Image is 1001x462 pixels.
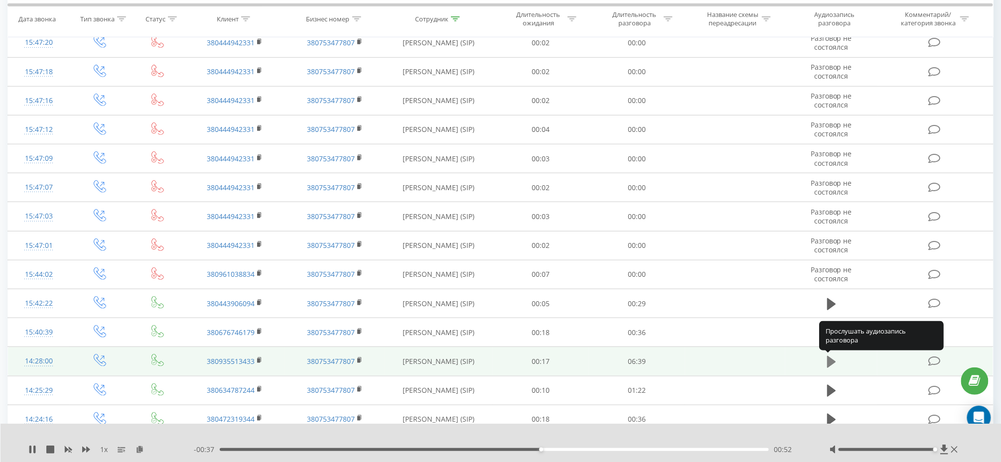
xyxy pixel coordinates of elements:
td: [PERSON_NAME] (SIP) [385,289,492,318]
td: 00:00 [589,173,685,202]
div: Open Intercom Messenger [967,406,991,430]
td: 00:04 [493,115,589,144]
td: [PERSON_NAME] (SIP) [385,376,492,405]
td: 00:00 [589,144,685,173]
td: 00:36 [589,405,685,434]
div: 15:47:03 [18,207,59,226]
div: Прослушать аудиозапись разговора [819,321,944,350]
td: [PERSON_NAME] (SIP) [385,173,492,202]
td: 00:18 [493,405,589,434]
td: [PERSON_NAME] (SIP) [385,260,492,289]
td: 00:05 [493,289,589,318]
div: Комментарий/категория звонка [899,10,958,27]
span: Разговор не состоялся [811,33,852,52]
span: 1 x [100,445,108,455]
td: 00:02 [493,231,589,260]
div: 15:47:16 [18,91,59,111]
a: 380753477807 [307,414,355,424]
td: 00:03 [493,202,589,231]
div: Сотрудник [415,14,448,23]
a: 380444942331 [207,67,255,76]
a: 380753477807 [307,67,355,76]
a: 380472319344 [207,414,255,424]
a: 380753477807 [307,38,355,47]
td: 00:02 [493,86,589,115]
td: [PERSON_NAME] (SIP) [385,57,492,86]
td: 01:22 [589,376,685,405]
a: 380753477807 [307,356,355,366]
a: 380753477807 [307,385,355,395]
span: Разговор не состоялся [811,62,852,81]
div: 15:42:22 [18,294,59,313]
td: [PERSON_NAME] (SIP) [385,144,492,173]
div: 15:47:18 [18,62,59,82]
span: - 00:37 [194,445,220,455]
div: Accessibility label [933,448,937,452]
a: 380444942331 [207,96,255,105]
td: 00:03 [493,144,589,173]
div: Тип звонка [80,14,115,23]
span: Разговор не состоялся [811,149,852,167]
div: 15:47:01 [18,236,59,255]
div: Аудиозапись разговора [802,10,867,27]
td: [PERSON_NAME] (SIP) [385,115,492,144]
td: [PERSON_NAME] (SIP) [385,347,492,376]
a: 380444942331 [207,124,255,134]
td: 00:02 [493,173,589,202]
a: 380753477807 [307,299,355,308]
div: Бизнес номер [306,14,350,23]
td: [PERSON_NAME] (SIP) [385,28,492,57]
a: 380753477807 [307,212,355,221]
td: 00:17 [493,347,589,376]
a: 380444942331 [207,183,255,192]
div: 14:24:16 [18,410,59,429]
a: 380753477807 [307,183,355,192]
div: 14:25:29 [18,381,59,400]
span: Разговор не состоялся [811,236,852,254]
div: 15:44:02 [18,265,59,284]
a: 380753477807 [307,328,355,337]
div: 14:28:00 [18,351,59,371]
a: 380676746179 [207,328,255,337]
div: Длительность ожидания [512,10,565,27]
div: Статус [145,14,165,23]
td: 00:00 [589,202,685,231]
td: [PERSON_NAME] (SIP) [385,86,492,115]
span: 00:52 [774,445,792,455]
td: 00:02 [493,57,589,86]
td: [PERSON_NAME] (SIP) [385,231,492,260]
span: Разговор не состоялся [811,265,852,283]
a: 380961038834 [207,269,255,279]
span: Разговор не состоялся [811,178,852,197]
td: 00:10 [493,376,589,405]
a: 380753477807 [307,124,355,134]
div: Длительность разговора [608,10,661,27]
div: 15:47:09 [18,149,59,168]
td: 00:00 [589,231,685,260]
td: 00:36 [589,318,685,347]
div: Дата звонка [18,14,56,23]
a: 380753477807 [307,269,355,279]
a: 380753477807 [307,96,355,105]
td: 06:39 [589,347,685,376]
a: 380444942331 [207,154,255,163]
td: [PERSON_NAME] (SIP) [385,202,492,231]
a: 380443906094 [207,299,255,308]
a: 380444942331 [207,212,255,221]
td: 00:00 [589,260,685,289]
span: Разговор не состоялся [811,91,852,110]
td: 00:00 [589,86,685,115]
div: Клиент [217,14,239,23]
div: 15:47:20 [18,33,59,52]
td: [PERSON_NAME] (SIP) [385,405,492,434]
td: 00:18 [493,318,589,347]
a: 380753477807 [307,240,355,250]
td: 00:00 [589,28,685,57]
span: Разговор не состоялся [811,120,852,138]
a: 380753477807 [307,154,355,163]
span: Разговор не состоялся [811,207,852,226]
div: Название схемы переадресации [706,10,759,27]
div: 15:47:07 [18,178,59,197]
a: 380634787244 [207,385,255,395]
a: 380935513433 [207,356,255,366]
